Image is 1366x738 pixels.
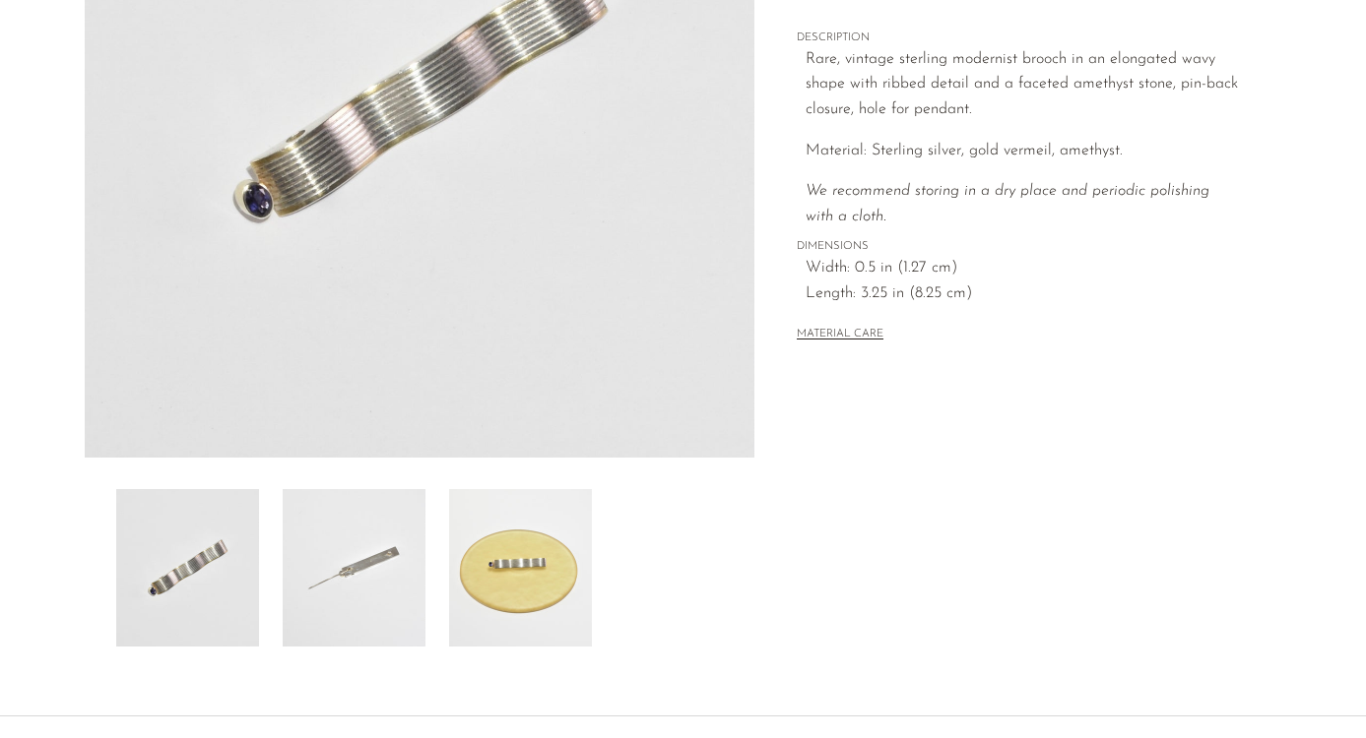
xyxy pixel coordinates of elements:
[806,139,1240,164] p: Material: Sterling silver, gold vermeil, amethyst.
[806,183,1209,224] i: We recommend storing in a dry place and periodic polishing with a cloth.
[797,328,883,342] button: MATERIAL CARE
[806,281,1240,307] span: Length: 3.25 in (8.25 cm)
[797,30,1240,47] span: DESCRIPTION
[283,489,425,646] img: Modernist Amethyst Brooch
[449,489,592,646] img: Modernist Amethyst Brooch
[116,489,259,646] img: Modernist Amethyst Brooch
[797,238,1240,256] span: DIMENSIONS
[806,47,1240,123] p: Rare, vintage sterling modernist brooch in an elongated wavy shape with ribbed detail and a facet...
[806,256,1240,281] span: Width: 0.5 in (1.27 cm)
